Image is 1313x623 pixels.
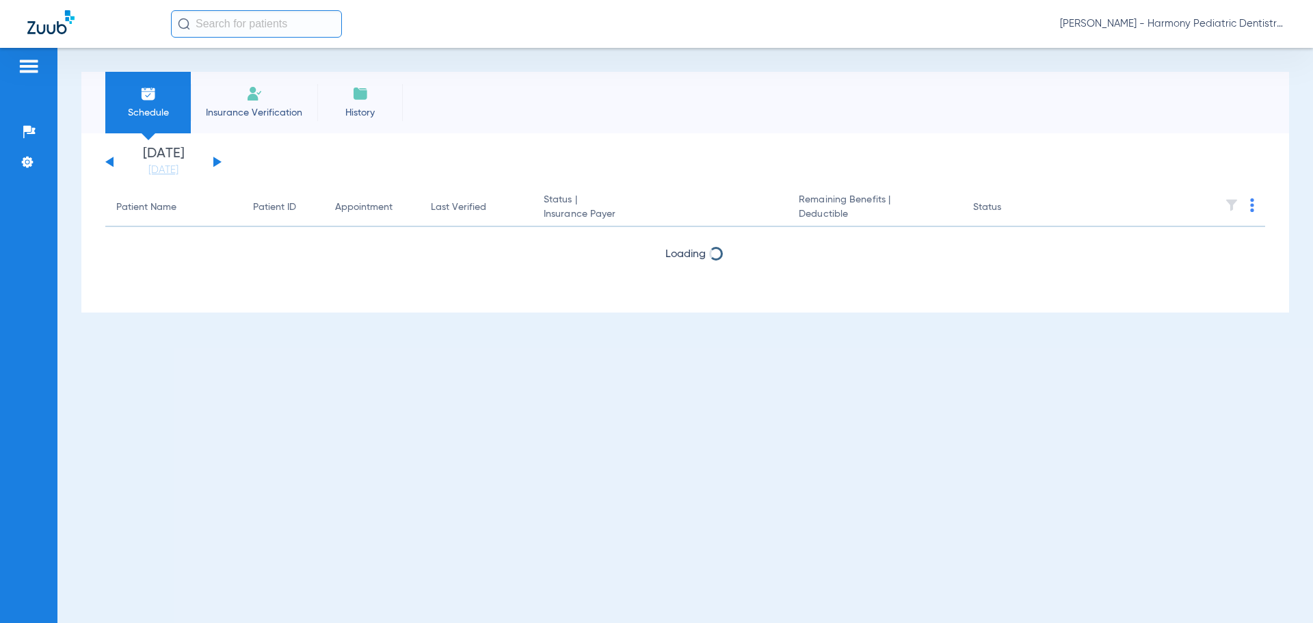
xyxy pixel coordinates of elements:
[799,207,951,222] span: Deductible
[116,200,176,215] div: Patient Name
[27,10,75,34] img: Zuub Logo
[178,18,190,30] img: Search Icon
[116,106,181,120] span: Schedule
[665,285,706,296] span: Loading
[335,200,393,215] div: Appointment
[1060,17,1286,31] span: [PERSON_NAME] - Harmony Pediatric Dentistry Camas
[171,10,342,38] input: Search for patients
[665,249,706,260] span: Loading
[328,106,393,120] span: History
[122,163,204,177] a: [DATE]
[788,189,961,227] th: Remaining Benefits |
[116,200,231,215] div: Patient Name
[335,200,409,215] div: Appointment
[253,200,313,215] div: Patient ID
[201,106,307,120] span: Insurance Verification
[544,207,777,222] span: Insurance Payer
[253,200,296,215] div: Patient ID
[431,200,486,215] div: Last Verified
[246,85,263,102] img: Manual Insurance Verification
[352,85,369,102] img: History
[18,58,40,75] img: hamburger-icon
[122,147,204,177] li: [DATE]
[431,200,522,215] div: Last Verified
[533,189,788,227] th: Status |
[1250,198,1254,212] img: group-dot-blue.svg
[1225,198,1238,212] img: filter.svg
[140,85,157,102] img: Schedule
[962,189,1055,227] th: Status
